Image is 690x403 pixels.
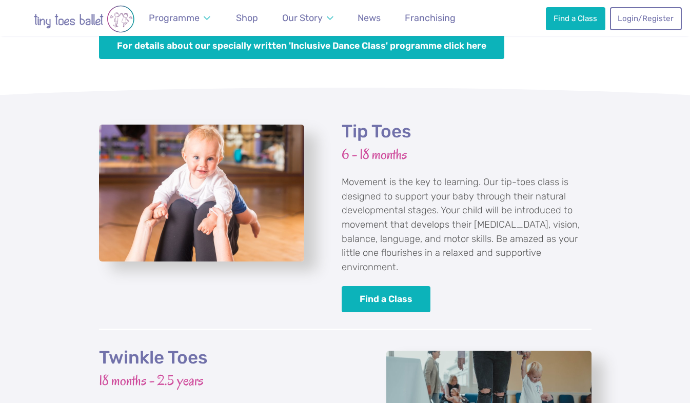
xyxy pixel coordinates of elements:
a: Shop [231,7,263,30]
a: Programme [144,7,215,30]
span: Franchising [405,12,456,23]
h3: 6 - 18 months [342,145,592,164]
img: tiny toes ballet [12,5,156,33]
a: Franchising [400,7,460,30]
h2: Twinkle Toes [99,347,361,369]
p: Movement is the key to learning. Our tip-toes class is designed to support your baby through thei... [342,175,592,274]
a: Our Story [278,7,338,30]
span: News [358,12,381,23]
span: Our Story [282,12,323,23]
a: Find a Class [546,7,605,30]
a: News [353,7,385,30]
h2: Tip Toes [342,120,592,143]
a: For details about our specially written 'Inclusive Dance Class' programme click here [99,33,505,59]
a: Find a Class [342,286,431,312]
span: Shop [236,12,258,23]
span: Programme [149,12,200,23]
h3: 18 months - 2.5 years [99,371,361,390]
a: Login/Register [610,7,682,30]
a: View full-size image [99,125,304,261]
